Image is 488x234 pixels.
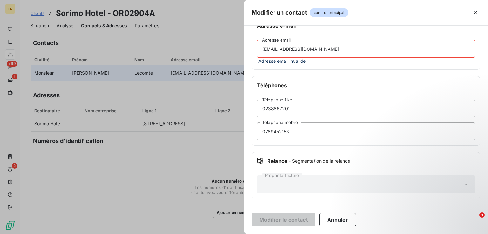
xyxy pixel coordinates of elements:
button: Annuler [319,213,356,226]
span: Adresse email invalide [257,58,475,64]
span: - Segmentation de la relance [289,158,350,164]
span: contact principal [310,8,349,17]
input: placeholder [257,40,475,58]
button: Modifier le contact [252,213,315,226]
h6: Adresse e-mail [257,22,475,29]
iframe: Intercom live chat [466,212,482,228]
div: Relance [257,157,475,165]
h5: Modifier un contact [252,8,307,17]
h6: Téléphones [257,81,475,89]
input: placeholder [257,100,475,117]
iframe: Intercom notifications message [361,172,488,217]
span: 1 [479,212,485,218]
input: placeholder [257,122,475,140]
